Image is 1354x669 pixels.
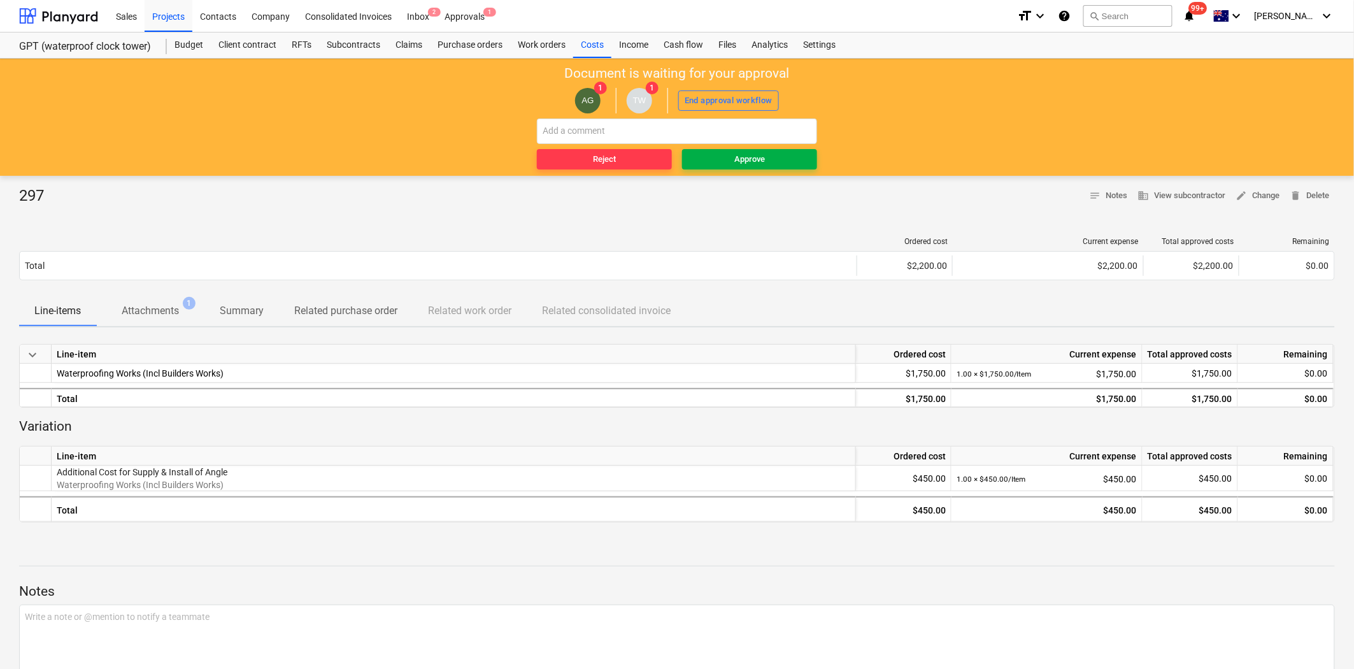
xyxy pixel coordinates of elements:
a: Cash flow [656,32,711,58]
div: Tim Wells [627,88,652,113]
div: $450.00 [957,466,1137,492]
span: 1 [646,82,659,94]
i: keyboard_arrow_down [1229,8,1244,24]
div: Purchase orders [430,32,510,58]
div: Current expense [951,447,1143,466]
span: View subcontractor [1138,189,1226,203]
i: format_size [1017,8,1032,24]
div: $2,200.00 [862,261,947,271]
div: $1,750.00 [957,364,1137,384]
button: Approve [682,149,817,169]
button: End approval workflow [678,90,779,111]
div: GPT (waterproof clock tower) [19,40,152,54]
div: $0.00 [1243,466,1328,491]
span: TW [633,96,646,105]
span: 1 [483,8,496,17]
div: Total [52,388,856,407]
small: 1.00 × $450.00 / Item [957,475,1026,484]
div: $2,200.00 [1149,261,1234,271]
div: $450.00 [861,498,946,523]
div: Ordered cost [856,345,951,364]
p: Additional Cost for Supply & Install of Angle [57,466,850,478]
button: Reject [537,149,672,169]
div: $0.00 [1243,498,1328,523]
a: Files [711,32,744,58]
div: Ordered cost [862,237,948,246]
small: 1.00 × $1,750.00 / Item [957,370,1032,378]
span: Waterproofing Works (Incl Builders Works) [57,368,224,378]
p: Attachments [122,303,179,319]
a: RFTs [284,32,319,58]
iframe: Chat Widget [1290,608,1354,669]
button: Search [1083,5,1172,27]
a: Income [611,32,656,58]
p: Variation [19,418,1335,436]
i: keyboard_arrow_down [1032,8,1048,24]
a: Costs [573,32,611,58]
div: $1,750.00 [957,389,1137,408]
div: $450.00 [861,466,946,491]
div: $1,750.00 [861,389,946,408]
div: Line-item [52,447,856,466]
div: Total approved costs [1143,447,1238,466]
div: $0.00 [1243,389,1328,408]
span: AG [581,96,594,105]
span: delete [1290,190,1302,201]
span: keyboard_arrow_down [25,347,40,363]
span: 99+ [1189,2,1208,15]
div: $1,750.00 [1148,389,1232,408]
div: End approval workflow [685,94,773,108]
p: Related purchase order [294,303,397,319]
span: Notes [1090,189,1128,203]
button: Notes [1085,186,1133,206]
span: Change [1236,189,1280,203]
span: notes [1090,190,1101,201]
i: notifications [1183,8,1195,24]
button: Delete [1285,186,1335,206]
button: View subcontractor [1133,186,1231,206]
span: 1 [183,297,196,310]
span: business [1138,190,1150,201]
div: $1,750.00 [1148,364,1232,383]
span: Waterproofing Works (Incl Builders Works) [57,480,224,490]
div: $450.00 [1148,466,1232,491]
div: Total approved costs [1149,237,1234,246]
div: Total [52,496,856,522]
p: Total [25,259,45,272]
span: [PERSON_NAME] [1255,11,1318,21]
div: Remaining [1244,237,1330,246]
div: Ordered cost [856,447,951,466]
a: Settings [795,32,843,58]
div: $450.00 [957,498,1137,523]
div: Ashleigh Goullet [575,88,601,113]
div: Line-item [52,345,856,364]
i: Knowledge base [1058,8,1071,24]
div: $2,200.00 [958,261,1138,271]
div: Claims [388,32,430,58]
a: Budget [167,32,211,58]
div: 297 [19,186,54,206]
div: $450.00 [1148,498,1232,523]
div: Remaining [1238,447,1334,466]
a: Subcontracts [319,32,388,58]
p: Line-items [34,303,81,319]
span: 1 [594,82,607,94]
div: Approve [734,152,765,167]
i: keyboard_arrow_down [1320,8,1335,24]
a: Client contract [211,32,284,58]
a: Analytics [744,32,795,58]
span: edit [1236,190,1248,201]
div: $0.00 [1244,261,1329,271]
a: Work orders [510,32,573,58]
